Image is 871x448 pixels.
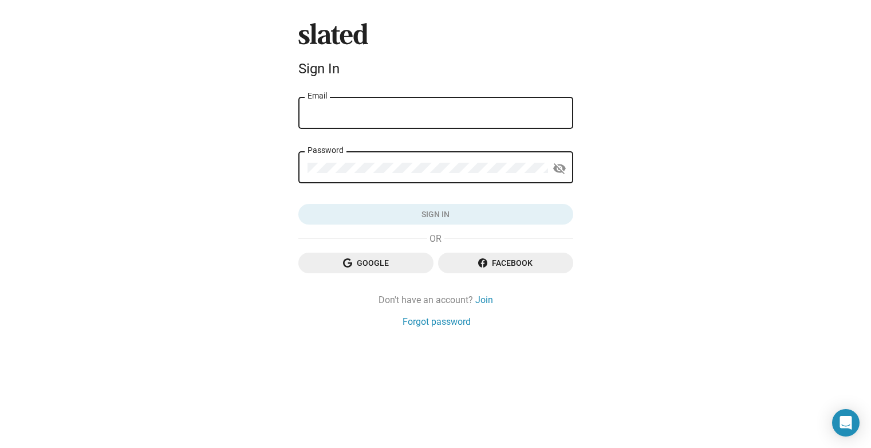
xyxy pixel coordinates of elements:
div: Don't have an account? [298,294,573,306]
div: Sign In [298,61,573,77]
span: Google [308,253,424,273]
sl-branding: Sign In [298,23,573,81]
button: Show password [548,157,571,180]
span: Facebook [447,253,564,273]
a: Forgot password [403,316,471,328]
mat-icon: visibility_off [553,160,566,178]
div: Open Intercom Messenger [832,409,860,437]
button: Facebook [438,253,573,273]
a: Join [475,294,493,306]
button: Google [298,253,433,273]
